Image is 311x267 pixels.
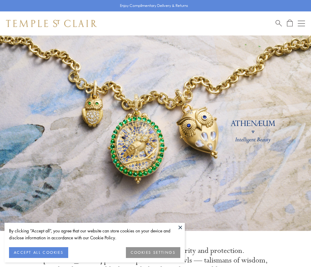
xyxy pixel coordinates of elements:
[287,20,293,27] a: Open Shopping Bag
[298,20,305,27] button: Open navigation
[120,3,188,9] p: Enjoy Complimentary Delivery & Returns
[126,247,180,258] button: COOKIES SETTINGS
[6,20,97,27] img: Temple St. Clair
[9,227,180,241] div: By clicking “Accept all”, you agree that our website can store cookies on your device and disclos...
[276,20,282,27] a: Search
[9,247,68,258] button: ACCEPT ALL COOKIES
